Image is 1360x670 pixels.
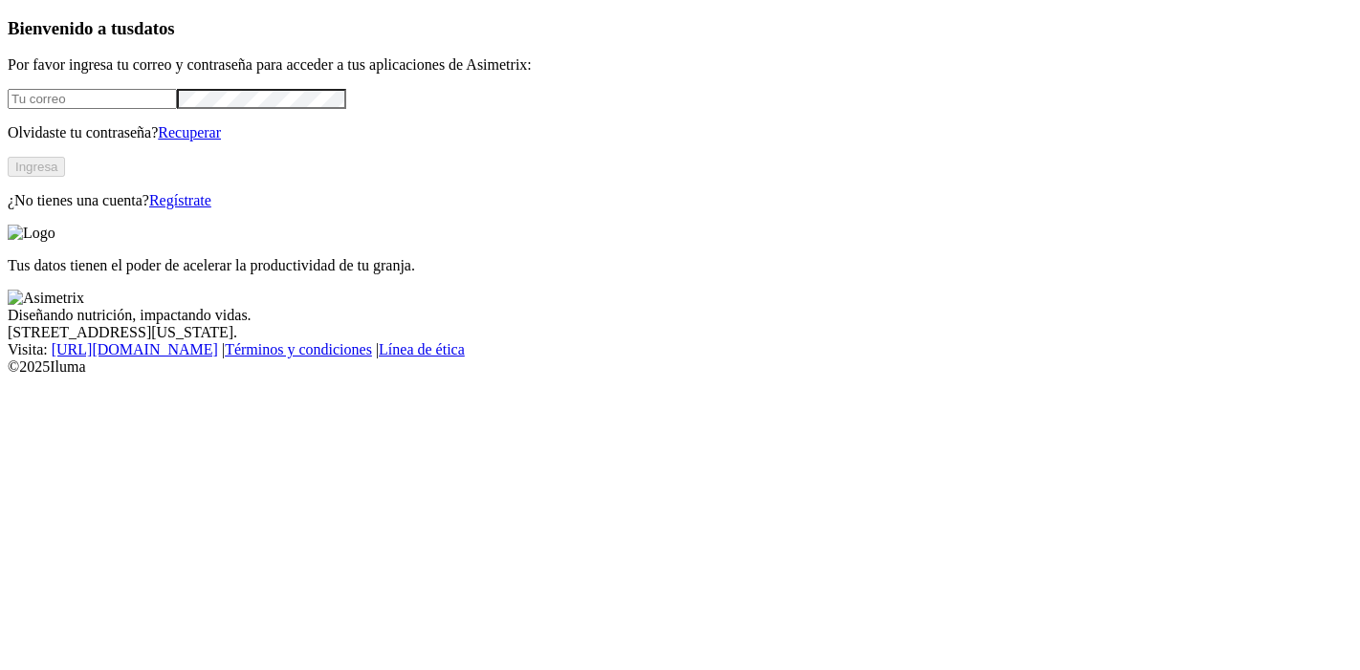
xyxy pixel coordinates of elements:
[8,124,1352,141] p: Olvidaste tu contraseña?
[8,307,1352,324] div: Diseñando nutrición, impactando vidas.
[379,341,465,357] a: Línea de ética
[134,18,175,38] span: datos
[8,341,1352,358] div: Visita : | |
[8,324,1352,341] div: [STREET_ADDRESS][US_STATE].
[8,18,1352,39] h3: Bienvenido a tus
[8,225,55,242] img: Logo
[149,192,211,208] a: Regístrate
[8,290,84,307] img: Asimetrix
[8,192,1352,209] p: ¿No tienes una cuenta?
[8,56,1352,74] p: Por favor ingresa tu correo y contraseña para acceder a tus aplicaciones de Asimetrix:
[158,124,221,140] a: Recuperar
[225,341,372,357] a: Términos y condiciones
[8,157,65,177] button: Ingresa
[8,358,1352,376] div: © 2025 Iluma
[8,89,177,109] input: Tu correo
[8,257,1352,274] p: Tus datos tienen el poder de acelerar la productividad de tu granja.
[52,341,218,357] a: [URL][DOMAIN_NAME]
